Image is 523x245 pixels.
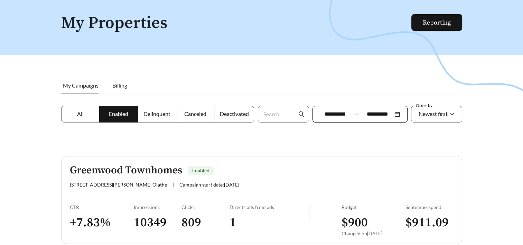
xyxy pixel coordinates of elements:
[184,110,206,117] span: Canceled
[134,204,182,210] div: Impressions
[63,82,99,89] span: My Campaigns
[353,111,359,117] span: to
[109,110,128,117] span: Enabled
[342,204,405,210] div: Budget
[230,215,309,230] h3: 1
[70,182,167,188] span: [STREET_ADDRESS][PERSON_NAME] , Olathe
[353,111,359,117] span: swap-right
[181,204,230,210] div: Clicks
[179,182,239,188] span: Campaign start date: [DATE]
[61,14,412,33] h1: My Properties
[220,110,249,117] span: Deactivated
[192,167,209,173] span: Enabled
[405,215,454,230] h3: $ 911.09
[309,204,310,221] img: line
[230,204,309,210] div: Direct calls from ads
[143,110,170,117] span: Delinquent
[112,82,127,89] span: Billing
[342,215,405,230] h3: $ 900
[181,215,230,230] h3: 809
[77,110,84,117] span: All
[405,204,454,210] div: September spend
[61,156,462,244] a: Greenwood TownhomesEnabled[STREET_ADDRESS][PERSON_NAME],Olathe|Campaign start date:[DATE]CTR+7.83...
[411,14,462,31] button: Reporting
[342,230,405,236] div: Changed on [DATE]
[298,111,305,117] span: search
[70,215,134,230] h3: + 7.83 %
[419,110,448,117] span: Newest first
[134,215,182,230] h3: 10349
[70,165,182,176] h5: Greenwood Townhomes
[172,182,174,188] span: |
[70,204,134,210] div: CTR
[423,19,451,27] a: Reporting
